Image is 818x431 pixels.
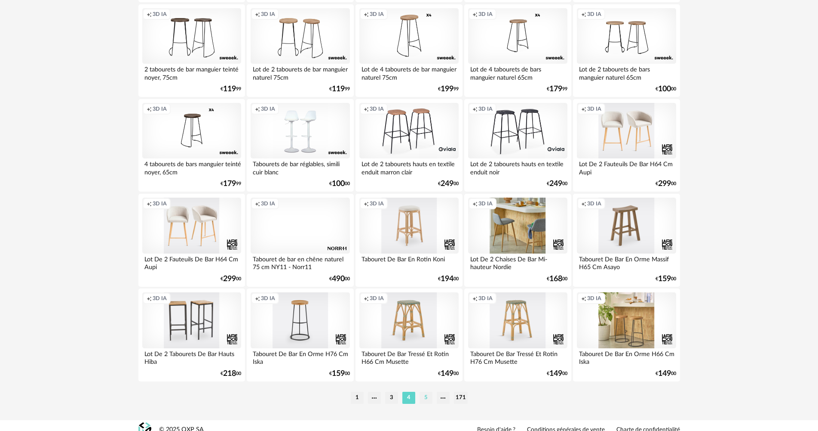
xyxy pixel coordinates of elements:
[332,86,345,92] span: 119
[247,99,353,192] a: Creation icon 3D IA Tabourets de bar réglables, simili cuir blanc €10000
[359,64,458,81] div: Lot de 4 tabourets de bar manguier naturel 75cm
[138,4,245,97] a: Creation icon 3D IA 2 tabourets de bar manguier teinté noyer, 75cm €11999
[587,11,601,18] span: 3D IA
[138,194,245,287] a: Creation icon 3D IA Lot De 2 Fauteuils De Bar H64 Cm Aupi €29900
[468,348,567,366] div: Tabouret De Bar Tressé Et Rotin H76 Cm Musette
[261,295,275,302] span: 3D IA
[573,194,680,287] a: Creation icon 3D IA Tabouret De Bar En Orme Massif H65 Cm Asayo €15900
[221,371,241,377] div: € 00
[351,392,364,404] li: 1
[364,105,369,112] span: Creation icon
[355,194,462,287] a: Creation icon 3D IA Tabouret De Bar En Rotin Koni €19400
[142,64,241,81] div: 2 tabourets de bar manguier teinté noyer, 75cm
[385,392,398,404] li: 3
[656,86,676,92] div: € 00
[138,288,245,381] a: Creation icon 3D IA Lot De 2 Tabourets De Bar Hauts Hiba €21800
[420,392,432,404] li: 5
[364,200,369,207] span: Creation icon
[223,371,236,377] span: 218
[656,181,676,187] div: € 00
[370,295,384,302] span: 3D IA
[370,200,384,207] span: 3D IA
[468,254,567,271] div: Lot De 2 Chaises De Bar Mi-hauteur Nordie
[464,99,571,192] a: Creation icon 3D IA Lot de 2 tabourets hauts en textile enduit noir €24900
[261,105,275,112] span: 3D IA
[472,295,478,302] span: Creation icon
[472,11,478,18] span: Creation icon
[573,99,680,192] a: Creation icon 3D IA Lot De 2 Fauteuils De Bar H64 Cm Aupi €29900
[472,200,478,207] span: Creation icon
[402,392,415,404] li: 4
[223,86,236,92] span: 119
[464,288,571,381] a: Creation icon 3D IA Tabouret De Bar Tressé Et Rotin H76 Cm Musette €14900
[658,181,671,187] span: 299
[549,86,562,92] span: 179
[577,64,676,81] div: Lot de 2 tabourets de bars manguier naturel 65cm
[581,105,586,112] span: Creation icon
[138,99,245,192] a: Creation icon 3D IA 4 tabourets de bars manguier teinté noyer, 65cm €17999
[329,276,350,282] div: € 00
[251,254,349,271] div: Tabouret de bar en chêne naturel 75 cm NY11 - Norr11
[261,200,275,207] span: 3D IA
[153,105,167,112] span: 3D IA
[587,200,601,207] span: 3D IA
[478,200,493,207] span: 3D IA
[364,11,369,18] span: Creation icon
[370,105,384,112] span: 3D IA
[573,4,680,97] a: Creation icon 3D IA Lot de 2 tabourets de bars manguier naturel 65cm €10000
[438,181,459,187] div: € 00
[332,181,345,187] span: 100
[468,158,567,176] div: Lot de 2 tabourets hauts en textile enduit noir
[656,371,676,377] div: € 00
[438,86,459,92] div: € 99
[355,288,462,381] a: Creation icon 3D IA Tabouret De Bar Tressé Et Rotin H66 Cm Musette €14900
[147,11,152,18] span: Creation icon
[656,276,676,282] div: € 00
[581,11,586,18] span: Creation icon
[472,105,478,112] span: Creation icon
[549,371,562,377] span: 149
[221,86,241,92] div: € 99
[247,288,353,381] a: Creation icon 3D IA Tabouret De Bar En Orme H76 Cm Iska €15900
[464,4,571,97] a: Creation icon 3D IA Lot de 4 tabourets de bars manguier naturel 65cm €17999
[332,371,345,377] span: 159
[577,158,676,176] div: Lot De 2 Fauteuils De Bar H64 Cm Aupi
[251,348,349,366] div: Tabouret De Bar En Orme H76 Cm Iska
[247,4,353,97] a: Creation icon 3D IA Lot de 2 tabourets de bar manguier naturel 75cm €11999
[573,288,680,381] a: Creation icon 3D IA Tabouret De Bar En Orme H66 Cm Iska €14900
[581,200,586,207] span: Creation icon
[547,276,567,282] div: € 00
[478,295,493,302] span: 3D IA
[577,254,676,271] div: Tabouret De Bar En Orme Massif H65 Cm Asayo
[153,200,167,207] span: 3D IA
[329,181,350,187] div: € 00
[441,181,453,187] span: 249
[549,276,562,282] span: 168
[247,194,353,287] a: Creation icon 3D IA Tabouret de bar en chêne naturel 75 cm NY11 - Norr11 €49000
[355,99,462,192] a: Creation icon 3D IA Lot de 2 tabourets hauts en textile enduit marron clair €24900
[468,64,567,81] div: Lot de 4 tabourets de bars manguier naturel 65cm
[251,64,349,81] div: Lot de 2 tabourets de bar manguier naturel 75cm
[370,11,384,18] span: 3D IA
[329,86,350,92] div: € 99
[359,348,458,366] div: Tabouret De Bar Tressé Et Rotin H66 Cm Musette
[153,11,167,18] span: 3D IA
[547,371,567,377] div: € 00
[332,276,345,282] span: 490
[255,200,260,207] span: Creation icon
[223,181,236,187] span: 179
[359,254,458,271] div: Tabouret De Bar En Rotin Koni
[441,86,453,92] span: 199
[441,371,453,377] span: 149
[359,158,458,176] div: Lot de 2 tabourets hauts en textile enduit marron clair
[364,295,369,302] span: Creation icon
[587,105,601,112] span: 3D IA
[478,105,493,112] span: 3D IA
[142,158,241,176] div: 4 tabourets de bars manguier teinté noyer, 65cm
[147,200,152,207] span: Creation icon
[147,105,152,112] span: Creation icon
[454,392,468,404] li: 171
[441,276,453,282] span: 194
[658,371,671,377] span: 149
[221,276,241,282] div: € 00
